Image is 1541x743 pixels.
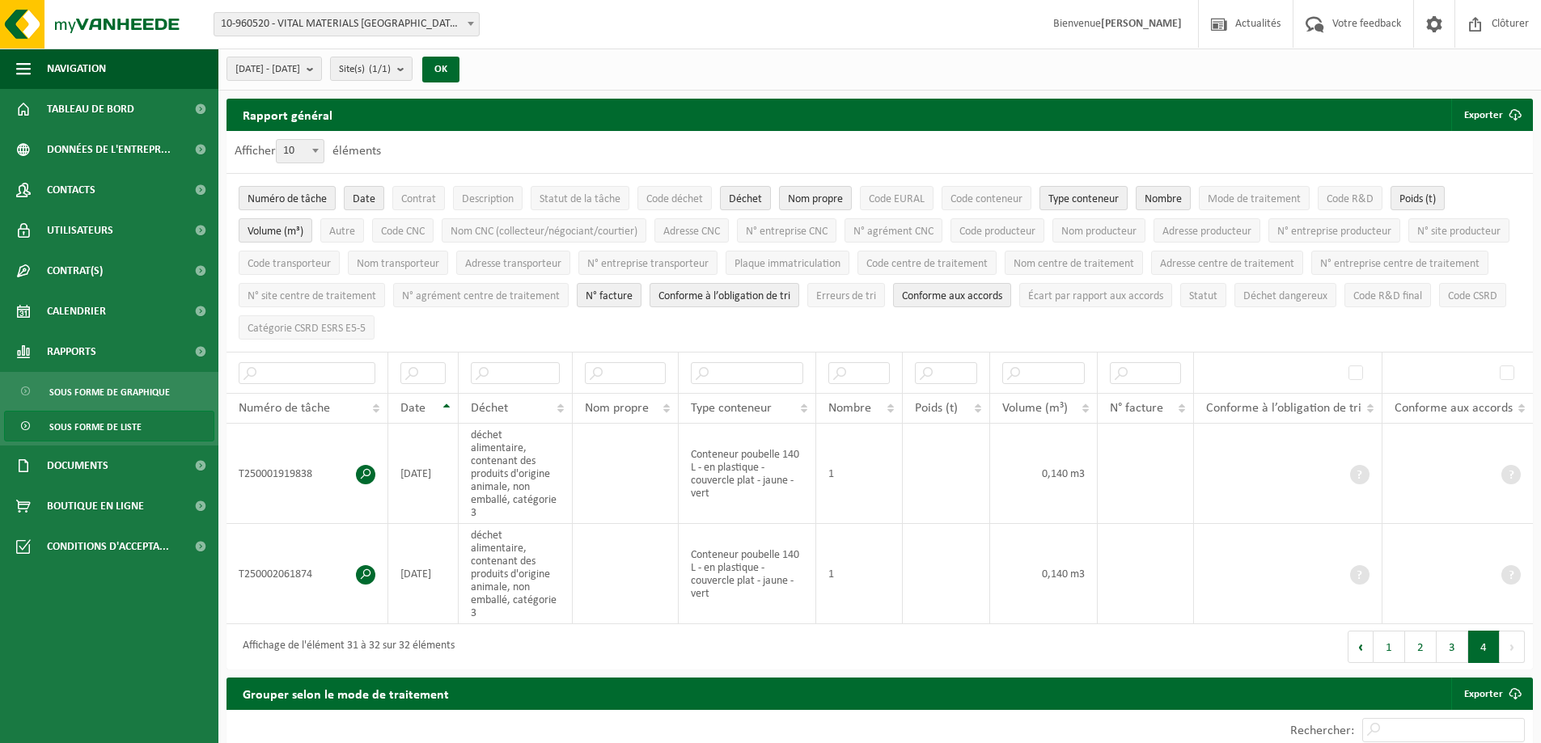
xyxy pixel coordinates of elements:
span: N° entreprise centre de traitement [1320,258,1480,270]
span: 10-960520 - VITAL MATERIALS BELGIUM S.A. - TILLY [214,13,479,36]
span: Type conteneur [691,402,772,415]
a: Exporter [1451,678,1531,710]
td: 1 [816,524,904,624]
button: Previous [1348,631,1374,663]
span: N° entreprise transporteur [587,258,709,270]
button: Mode de traitementMode de traitement: Activate to sort [1199,186,1310,210]
span: Poids (t) [1399,193,1436,205]
a: Sous forme de graphique [4,376,214,407]
span: Déchet [471,402,508,415]
td: [DATE] [388,524,459,624]
button: 2 [1405,631,1437,663]
button: Conforme à l’obligation de tri : Activate to sort [650,283,799,307]
span: Déchet dangereux [1243,290,1327,302]
td: T250001919838 [226,424,388,524]
span: Nombre [1145,193,1182,205]
button: ContratContrat: Activate to sort [392,186,445,210]
span: Numéro de tâche [248,193,327,205]
span: Numéro de tâche [239,402,330,415]
span: N° facture [1110,402,1163,415]
span: Sous forme de liste [49,412,142,442]
span: N° site producteur [1417,226,1501,238]
button: Volume (m³)Volume (m³): Activate to sort [239,218,312,243]
td: déchet alimentaire, contenant des produits d'origine animale, non emballé, catégorie 3 [459,424,573,524]
button: N° site producteurN° site producteur : Activate to sort [1408,218,1509,243]
span: Code R&D final [1353,290,1422,302]
span: Autre [329,226,355,238]
span: Code CNC [381,226,425,238]
span: Nom centre de traitement [1014,258,1134,270]
button: Nom centre de traitementNom centre de traitement: Activate to sort [1005,251,1143,275]
button: Nom CNC (collecteur/négociant/courtier)Nom CNC (collecteur/négociant/courtier): Activate to sort [442,218,646,243]
button: 3 [1437,631,1468,663]
span: [DATE] - [DATE] [235,57,300,82]
span: Adresse transporteur [465,258,561,270]
span: 10 [276,139,324,163]
button: Numéro de tâcheNuméro de tâche: Activate to sort [239,186,336,210]
button: DateDate: Activate to invert sorting [344,186,384,210]
span: 10-960520 - VITAL MATERIALS BELGIUM S.A. - TILLY [214,12,480,36]
span: Conforme à l’obligation de tri [1206,402,1361,415]
span: Tableau de bord [47,89,134,129]
td: T250002061874 [226,524,388,624]
button: [DATE] - [DATE] [226,57,322,81]
button: Catégorie CSRD ESRS E5-5Catégorie CSRD ESRS E5-5: Activate to sort [239,315,375,340]
span: Contrat(s) [47,251,103,291]
button: StatutStatut: Activate to sort [1180,283,1226,307]
span: Adresse CNC [663,226,720,238]
button: Conforme aux accords : Activate to sort [893,283,1011,307]
span: Sous forme de graphique [49,377,170,407]
button: Nom producteurNom producteur: Activate to sort [1052,218,1145,243]
span: Nom producteur [1061,226,1137,238]
span: Volume (m³) [1002,402,1068,415]
span: Rapports [47,331,96,372]
td: Conteneur poubelle 140 L - en plastique - couvercle plat - jaune - vert [679,524,815,624]
span: Plaque immatriculation [735,258,840,270]
span: Nom CNC (collecteur/négociant/courtier) [451,226,637,238]
h2: Grouper selon le mode de traitement [226,678,465,709]
button: Site(s)(1/1) [330,57,413,81]
span: Navigation [47,49,106,89]
button: Code conteneurCode conteneur: Activate to sort [942,186,1031,210]
span: Poids (t) [915,402,958,415]
button: Code R&DCode R&amp;D: Activate to sort [1318,186,1382,210]
span: N° site centre de traitement [248,290,376,302]
button: Statut de la tâcheStatut de la tâche: Activate to sort [531,186,629,210]
td: Conteneur poubelle 140 L - en plastique - couvercle plat - jaune - vert [679,424,815,524]
span: Code transporteur [248,258,331,270]
button: Adresse centre de traitementAdresse centre de traitement: Activate to sort [1151,251,1303,275]
span: Conforme aux accords [1395,402,1513,415]
span: Code déchet [646,193,703,205]
button: Nom transporteurNom transporteur: Activate to sort [348,251,448,275]
td: [DATE] [388,424,459,524]
button: N° agrément CNCN° agrément CNC: Activate to sort [845,218,942,243]
span: Conditions d'accepta... [47,526,169,567]
button: Plaque immatriculationPlaque immatriculation: Activate to sort [726,251,849,275]
button: Code centre de traitementCode centre de traitement: Activate to sort [857,251,997,275]
iframe: chat widget [8,707,270,743]
button: Code transporteurCode transporteur: Activate to sort [239,251,340,275]
button: OK [422,57,459,82]
button: Code déchetCode déchet: Activate to sort [637,186,712,210]
button: N° entreprise producteurN° entreprise producteur: Activate to sort [1268,218,1400,243]
span: Code CSRD [1448,290,1497,302]
span: Boutique en ligne [47,486,144,526]
span: Utilisateurs [47,210,113,251]
button: Code producteurCode producteur: Activate to sort [950,218,1044,243]
span: 10 [277,140,324,163]
span: Nom propre [585,402,649,415]
button: Exporter [1451,99,1531,131]
h2: Rapport général [226,99,349,131]
span: Déchet [729,193,762,205]
span: Code EURAL [869,193,925,205]
span: Données de l'entrepr... [47,129,171,170]
span: N° entreprise producteur [1277,226,1391,238]
td: 0,140 m3 [990,524,1098,624]
span: Adresse producteur [1162,226,1251,238]
button: Nom propreNom propre: Activate to sort [779,186,852,210]
span: Code centre de traitement [866,258,988,270]
button: N° site centre de traitementN° site centre de traitement: Activate to sort [239,283,385,307]
span: Adresse centre de traitement [1160,258,1294,270]
span: Mode de traitement [1208,193,1301,205]
span: Nombre [828,402,871,415]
